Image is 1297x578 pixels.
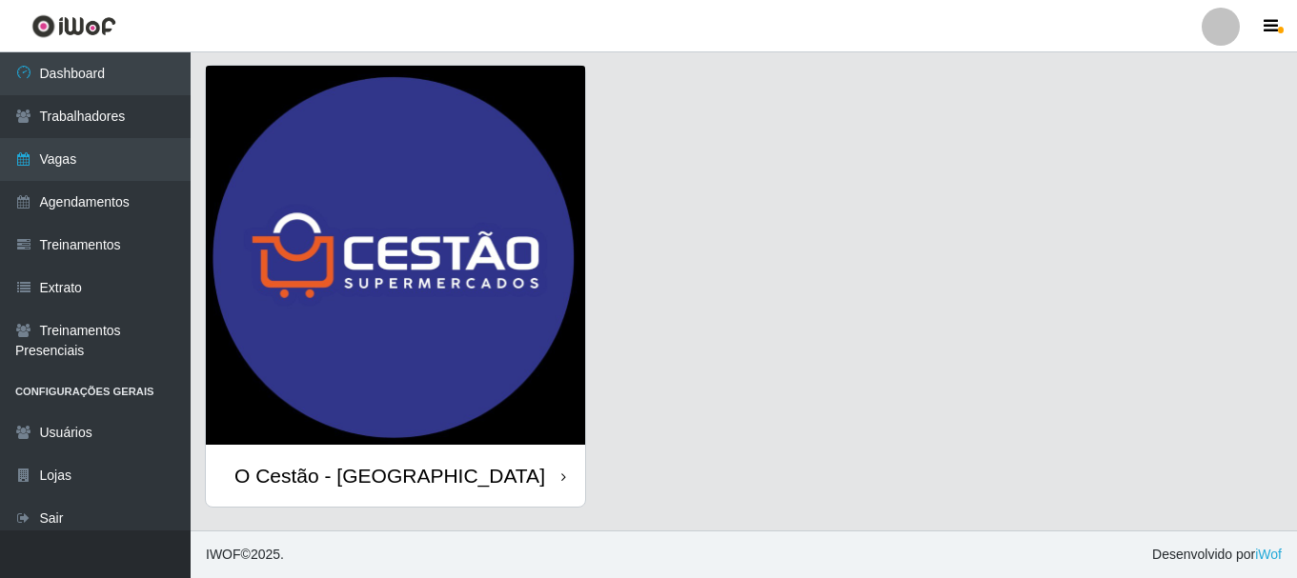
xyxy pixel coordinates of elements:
img: CoreUI Logo [31,14,116,38]
span: © 2025 . [206,545,284,565]
a: iWof [1255,547,1282,562]
div: O Cestão - [GEOGRAPHIC_DATA] [234,464,545,488]
img: cardImg [206,66,585,445]
span: IWOF [206,547,241,562]
a: O Cestão - [GEOGRAPHIC_DATA] [206,66,585,507]
span: Desenvolvido por [1152,545,1282,565]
